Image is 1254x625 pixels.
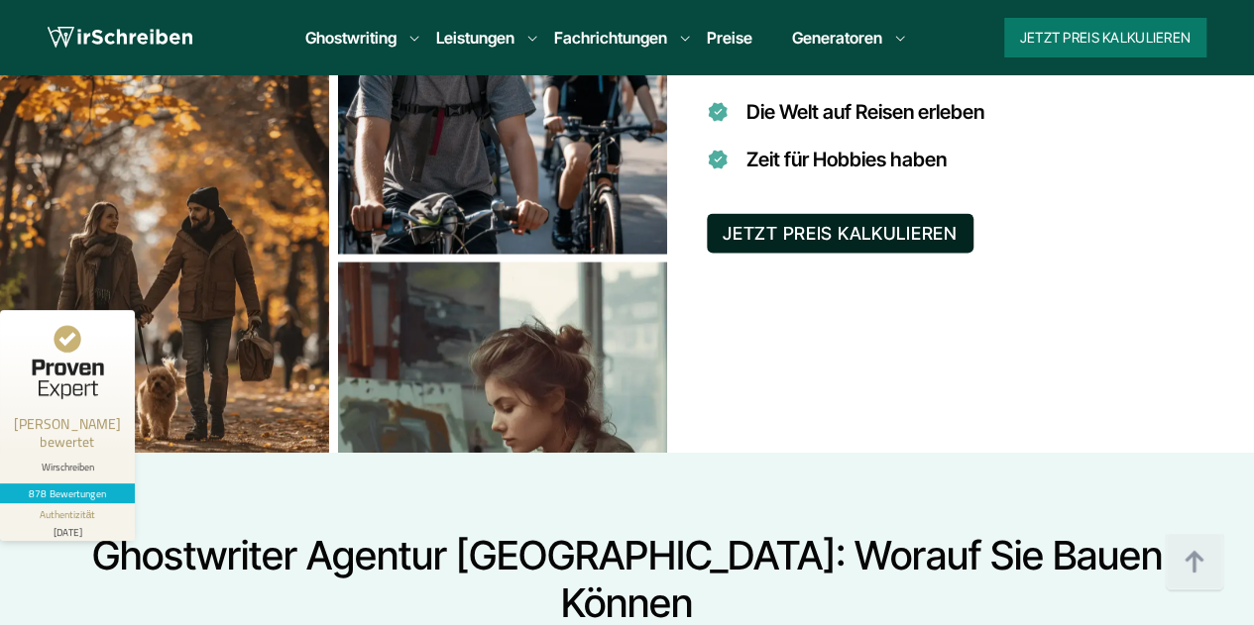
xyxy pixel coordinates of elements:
[746,144,1230,175] li: Zeit für Hobbies haben
[746,96,1230,128] li: Die Welt auf Reisen erleben
[48,23,192,52] img: logo wirschreiben
[707,214,973,254] button: JETZT PREIS KALKULIEREN
[792,26,882,50] a: Generatoren
[554,26,667,50] a: Fachrichtungen
[1165,533,1224,592] img: button top
[1004,18,1206,57] button: Jetzt Preis kalkulieren
[8,461,127,473] div: Wirschreiben
[8,522,127,537] div: [DATE]
[305,26,397,50] a: Ghostwriting
[707,28,752,48] a: Preise
[436,26,514,50] a: Leistungen
[40,507,96,522] div: Authentizität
